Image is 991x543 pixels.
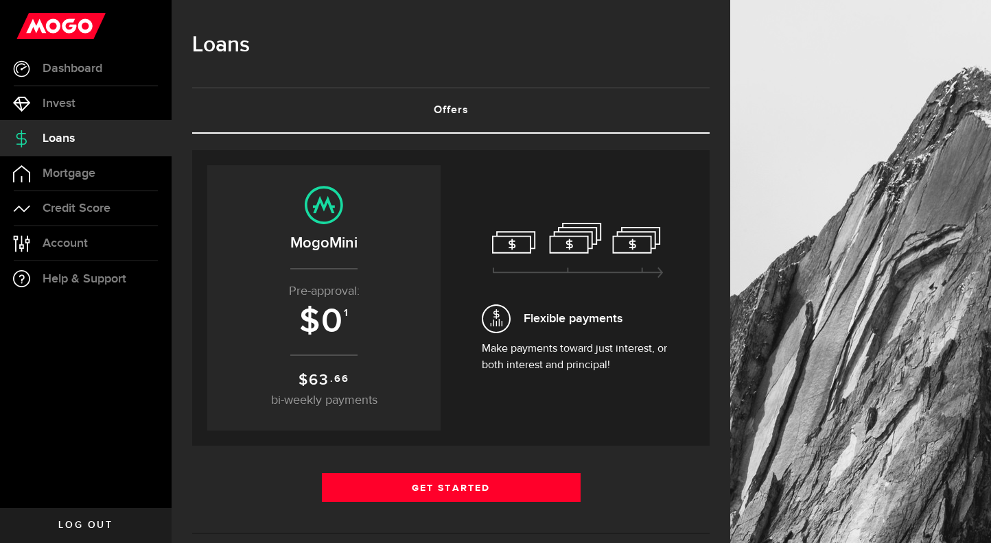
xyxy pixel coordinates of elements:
span: Invest [43,97,75,110]
a: Offers [192,88,710,132]
span: Loans [43,132,75,145]
p: Pre-approval: [221,282,427,301]
p: Make payments toward just interest, or both interest and principal! [482,341,674,374]
span: $ [299,371,309,389]
sup: .66 [330,372,349,387]
span: bi-weekly payments [271,394,377,407]
h1: Loans [192,27,710,63]
span: Account [43,237,88,250]
sup: 1 [344,307,349,319]
span: 0 [321,301,344,342]
span: $ [299,301,321,342]
span: Flexible payments [524,309,622,328]
span: Mortgage [43,167,95,180]
span: Help & Support [43,273,126,285]
span: 63 [309,371,329,389]
span: Dashboard [43,62,102,75]
h2: MogoMini [221,232,427,254]
ul: Tabs Navigation [192,87,710,134]
span: Credit Score [43,202,110,215]
span: Log out [58,520,113,530]
iframe: LiveChat chat widget [933,485,991,543]
a: Get Started [322,473,581,502]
